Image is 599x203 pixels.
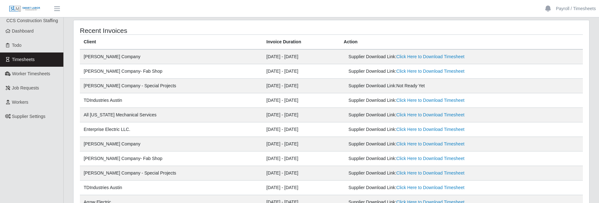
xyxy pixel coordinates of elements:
[340,35,583,50] th: Action
[80,137,263,151] td: [PERSON_NAME] Company
[6,18,58,23] span: CCS Construction Staffing
[396,54,465,59] a: Click Here to Download Timesheet
[349,126,496,133] div: Supplier Download Link:
[349,83,496,89] div: Supplier Download Link:
[80,49,263,64] td: [PERSON_NAME] Company
[12,57,35,62] span: Timesheets
[349,53,496,60] div: Supplier Download Link:
[80,181,263,195] td: TDIndustries Austin
[80,151,263,166] td: [PERSON_NAME] Company- Fab Shop
[80,108,263,122] td: All [US_STATE] Mechanical Services
[349,170,496,176] div: Supplier Download Link:
[263,79,340,93] td: [DATE] - [DATE]
[396,185,465,190] a: Click Here to Download Timesheet
[80,64,263,79] td: [PERSON_NAME] Company- Fab Shop
[263,49,340,64] td: [DATE] - [DATE]
[263,166,340,181] td: [DATE] - [DATE]
[263,108,340,122] td: [DATE] - [DATE]
[396,83,425,88] span: Not Ready Yet
[349,184,496,191] div: Supplier Download Link:
[349,112,496,118] div: Supplier Download Link:
[349,141,496,147] div: Supplier Download Link:
[263,137,340,151] td: [DATE] - [DATE]
[556,5,596,12] a: Payroll / Timesheets
[263,35,340,50] th: Invoice Duration
[396,112,465,117] a: Click Here to Download Timesheet
[349,68,496,75] div: Supplier Download Link:
[12,114,46,119] span: Supplier Settings
[396,141,465,146] a: Click Here to Download Timesheet
[12,85,39,90] span: Job Requests
[349,155,496,162] div: Supplier Download Link:
[80,122,263,137] td: Enterprise Electric LLC.
[12,28,34,34] span: Dashboard
[396,156,465,161] a: Click Here to Download Timesheet
[263,64,340,79] td: [DATE] - [DATE]
[396,69,465,74] a: Click Here to Download Timesheet
[80,35,263,50] th: Client
[396,127,465,132] a: Click Here to Download Timesheet
[263,151,340,166] td: [DATE] - [DATE]
[12,43,22,48] span: Todo
[396,98,465,103] a: Click Here to Download Timesheet
[396,170,465,175] a: Click Here to Download Timesheet
[12,100,29,105] span: Workers
[263,181,340,195] td: [DATE] - [DATE]
[80,79,263,93] td: [PERSON_NAME] Company - Special Projects
[9,5,41,12] img: SLM Logo
[263,122,340,137] td: [DATE] - [DATE]
[80,93,263,108] td: TDIndustries Austin
[263,93,340,108] td: [DATE] - [DATE]
[12,71,50,76] span: Worker Timesheets
[80,27,284,34] h4: Recent Invoices
[80,166,263,181] td: [PERSON_NAME] Company - Special Projects
[349,97,496,104] div: Supplier Download Link:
